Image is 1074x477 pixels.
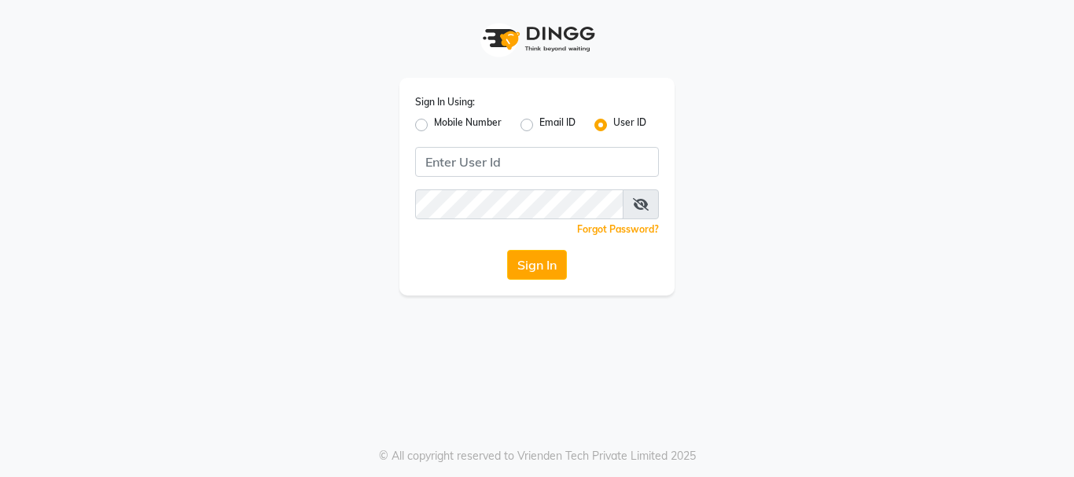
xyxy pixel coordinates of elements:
[415,147,659,177] input: Username
[434,116,502,134] label: Mobile Number
[415,95,475,109] label: Sign In Using:
[613,116,646,134] label: User ID
[474,16,600,62] img: logo1.svg
[415,189,623,219] input: Username
[507,250,567,280] button: Sign In
[577,223,659,235] a: Forgot Password?
[539,116,576,134] label: Email ID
